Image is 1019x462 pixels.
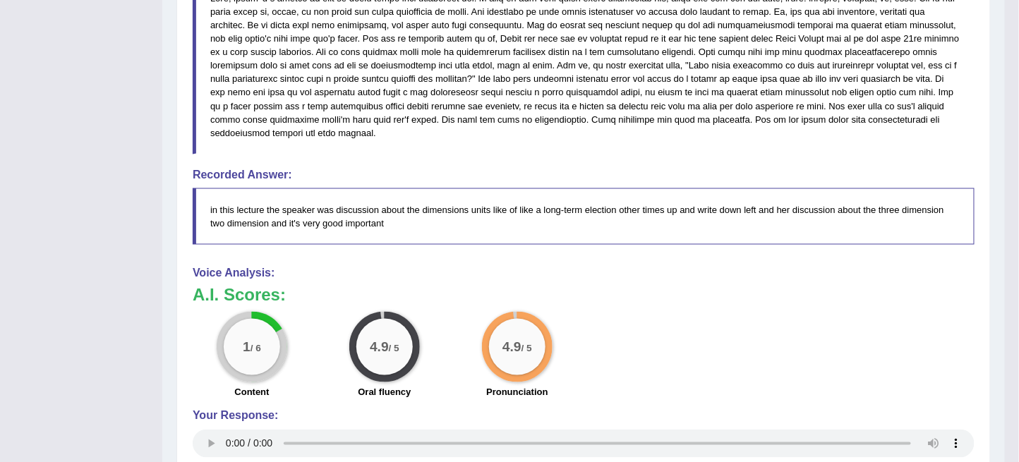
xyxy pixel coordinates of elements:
small: / 5 [389,343,399,353]
b: A.I. Scores: [193,285,286,304]
big: 1 [243,339,251,355]
h4: Voice Analysis: [193,267,975,279]
label: Oral fluency [358,386,411,399]
small: / 6 [251,343,261,353]
big: 4.9 [502,339,521,355]
label: Pronunciation [486,386,548,399]
small: / 5 [521,343,532,353]
blockquote: in this lecture the speaker was discussion about the dimensions units like of like a long-term el... [193,188,975,245]
big: 4.9 [370,339,389,355]
label: Content [234,386,269,399]
h4: Recorded Answer: [193,169,975,181]
h4: Your Response: [193,410,975,423]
